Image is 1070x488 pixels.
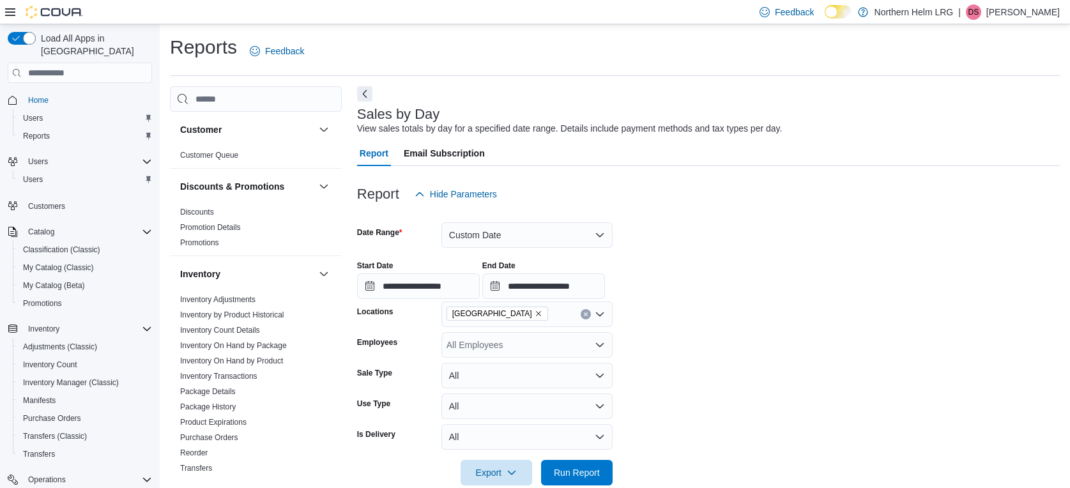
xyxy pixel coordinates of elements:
span: Operations [23,472,152,487]
span: Purchase Orders [18,411,152,426]
button: All [441,363,613,388]
span: Inventory Manager (Classic) [18,375,152,390]
label: Is Delivery [357,429,395,439]
a: Inventory Count Details [180,326,260,335]
span: My Catalog (Classic) [23,263,94,273]
input: Dark Mode [825,5,852,19]
h3: Inventory [180,268,220,280]
a: Reorder [180,448,208,457]
a: Inventory Manager (Classic) [18,375,124,390]
span: Customer Queue [180,150,238,160]
span: Package History [180,402,236,412]
button: Next [357,86,372,102]
button: Customer [180,123,314,136]
button: Promotions [13,294,157,312]
span: Classification (Classic) [18,242,152,257]
span: Catalog [28,227,54,237]
span: Inventory Count [23,360,77,370]
a: Discounts [180,208,214,217]
a: Purchase Orders [180,433,238,442]
a: Package History [180,402,236,411]
span: Reports [23,131,50,141]
a: Inventory Count [18,357,82,372]
span: Inventory Transactions [180,371,257,381]
button: Inventory [23,321,65,337]
button: Catalog [23,224,59,240]
h1: Reports [170,34,237,60]
button: Inventory Count [13,356,157,374]
button: Transfers (Classic) [13,427,157,445]
a: Manifests [18,393,61,408]
input: Press the down key to open a popover containing a calendar. [357,273,480,299]
span: Users [28,156,48,167]
a: Classification (Classic) [18,242,105,257]
a: Inventory Transactions [180,372,257,381]
span: Purchase Orders [180,432,238,443]
button: Inventory [180,268,314,280]
span: Bowmanville [447,307,548,321]
button: All [441,393,613,419]
button: Classification (Classic) [13,241,157,259]
button: Users [13,109,157,127]
span: Email Subscription [404,141,485,166]
button: Home [3,91,157,109]
label: Sale Type [357,368,392,378]
a: Promotion Details [180,223,241,232]
h3: Customer [180,123,222,136]
button: Reports [13,127,157,145]
div: Dylan Savoie [966,4,981,20]
span: Purchase Orders [23,413,81,423]
button: Inventory [316,266,332,282]
span: Inventory On Hand by Package [180,340,287,351]
a: Customer Queue [180,151,238,160]
span: Inventory Count [18,357,152,372]
span: Inventory by Product Historical [180,310,284,320]
span: Home [23,92,152,108]
p: Northern Helm LRG [875,4,954,20]
button: Export [461,460,532,485]
a: Inventory On Hand by Product [180,356,283,365]
button: Discounts & Promotions [180,180,314,193]
div: View sales totals by day for a specified date range. Details include payment methods and tax type... [357,122,783,135]
span: Inventory On Hand by Product [180,356,283,366]
a: Inventory by Product Historical [180,310,284,319]
button: Hide Parameters [409,181,502,207]
p: | [958,4,961,20]
span: Users [23,174,43,185]
button: All [441,424,613,450]
span: Promotions [23,298,62,309]
span: Feedback [265,45,304,57]
button: Transfers [13,445,157,463]
button: Customers [3,196,157,215]
a: Transfers [18,446,60,462]
button: Inventory [3,320,157,338]
span: Inventory [23,321,152,337]
span: DS [968,4,979,20]
span: Customers [28,201,65,211]
button: Manifests [13,392,157,409]
span: Load All Apps in [GEOGRAPHIC_DATA] [36,32,152,57]
span: Package Details [180,386,236,397]
a: Reports [18,128,55,144]
a: My Catalog (Classic) [18,260,99,275]
img: Cova [26,6,83,19]
button: Operations [23,472,71,487]
span: Customers [23,197,152,213]
span: Reorder [180,448,208,458]
span: Users [18,172,152,187]
span: Users [18,111,152,126]
span: Transfers [180,463,212,473]
span: Discounts [180,207,214,217]
a: Promotions [180,238,219,247]
span: Run Report [554,466,600,479]
span: Promotions [180,238,219,248]
a: Promotions [18,296,67,311]
a: Inventory On Hand by Package [180,341,287,350]
span: Manifests [18,393,152,408]
span: Manifests [23,395,56,406]
div: Discounts & Promotions [170,204,342,255]
span: Inventory Manager (Classic) [23,377,119,388]
button: Customer [316,122,332,137]
button: Catalog [3,223,157,241]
